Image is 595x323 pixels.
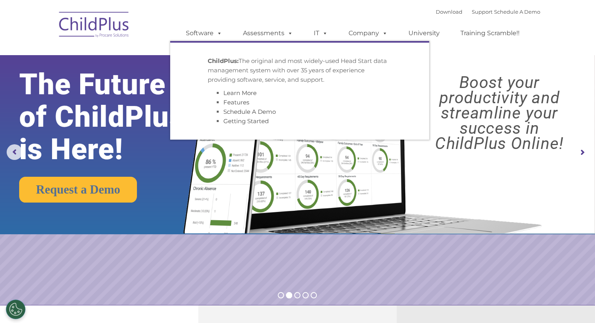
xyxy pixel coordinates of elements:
[453,25,527,41] a: Training Scramble!!
[223,117,269,125] a: Getting Started
[6,300,25,319] button: Cookies Settings
[411,75,588,151] rs-layer: Boost your productivity and streamline your success in ChildPlus Online!
[109,84,142,90] span: Phone number
[223,99,249,106] a: Features
[109,52,133,57] span: Last name
[235,25,301,41] a: Assessments
[208,57,239,65] strong: ChildPlus:
[208,56,392,84] p: The original and most widely-used Head Start data management system with over 35 years of experie...
[472,9,493,15] a: Support
[223,89,257,97] a: Learn More
[223,108,276,115] a: Schedule A Demo
[306,25,336,41] a: IT
[436,9,462,15] a: Download
[436,9,540,15] font: |
[341,25,395,41] a: Company
[19,177,137,203] a: Request a Demo
[19,68,209,165] rs-layer: The Future of ChildPlus is Here!
[494,9,540,15] a: Schedule A Demo
[55,6,133,45] img: ChildPlus by Procare Solutions
[178,25,230,41] a: Software
[401,25,448,41] a: University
